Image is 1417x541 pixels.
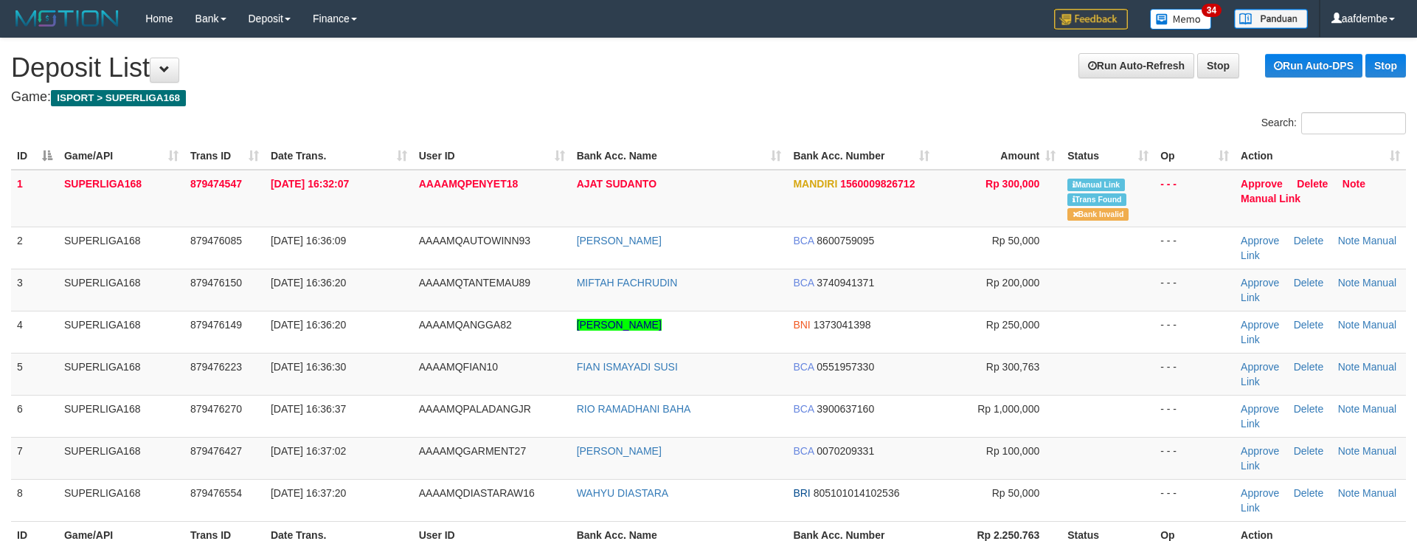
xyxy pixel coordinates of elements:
a: Stop [1197,53,1239,78]
input: Search: [1301,112,1406,134]
th: Bank Acc. Number: activate to sort column ascending [787,142,935,170]
a: Approve [1241,178,1283,190]
th: ID: activate to sort column descending [11,142,58,170]
a: Note [1338,445,1360,457]
a: Manual Link [1241,319,1396,345]
span: AAAAMQTANTEMAU89 [419,277,530,289]
th: Amount: activate to sort column ascending [935,142,1061,170]
a: Approve [1241,487,1279,499]
span: 879476149 [190,319,242,331]
td: 1 [11,170,58,227]
a: RIO RAMADHANI BAHA [577,403,691,415]
a: Note [1338,319,1360,331]
a: Approve [1241,319,1279,331]
span: AAAAMQPALADANGJR [419,403,531,415]
span: [DATE] 16:36:20 [271,277,346,289]
th: Trans ID: activate to sort column ascending [184,142,265,170]
a: Approve [1241,361,1279,373]
a: Manual Link [1241,487,1396,514]
span: AAAAMQDIASTARAW16 [419,487,535,499]
td: 3 [11,269,58,311]
span: BNI [793,319,810,331]
span: Rp 1,000,000 [977,403,1039,415]
span: Rp 50,000 [992,487,1040,499]
span: AAAAMQAUTOWINN93 [419,235,530,247]
span: ISPORT > SUPERLIGA168 [51,90,186,106]
span: [DATE] 16:36:20 [271,319,346,331]
td: - - - [1154,353,1235,395]
span: 879476085 [190,235,242,247]
a: [PERSON_NAME] [577,319,662,331]
a: Run Auto-Refresh [1078,53,1194,78]
td: 6 [11,395,58,437]
td: 2 [11,227,58,269]
span: BRI [793,487,810,499]
th: User ID: activate to sort column ascending [413,142,571,170]
th: Date Trans.: activate to sort column ascending [265,142,413,170]
a: Note [1338,487,1360,499]
span: Copy 8600759095 to clipboard [817,235,874,247]
span: BCA [793,277,814,289]
span: [DATE] 16:32:07 [271,178,349,190]
span: Copy 3900637160 to clipboard [817,403,874,415]
td: SUPERLIGA168 [58,353,184,395]
span: 879476554 [190,487,242,499]
a: MIFTAH FACHRUDIN [577,277,678,289]
span: BCA [793,445,814,457]
a: Manual Link [1241,403,1396,430]
a: Delete [1294,487,1323,499]
a: Delete [1294,361,1323,373]
td: - - - [1154,479,1235,521]
td: SUPERLIGA168 [58,269,184,311]
td: - - - [1154,395,1235,437]
label: Search: [1261,112,1406,134]
h1: Deposit List [11,53,1406,83]
span: 879476150 [190,277,242,289]
a: FIAN ISMAYADI SUSI [577,361,678,373]
span: Copy 1560009826712 to clipboard [840,178,915,190]
td: SUPERLIGA168 [58,437,184,479]
a: Delete [1294,277,1323,289]
span: BCA [793,403,814,415]
span: 879474547 [190,178,242,190]
span: BCA [793,361,814,373]
span: MANDIRI [793,178,837,190]
img: Feedback.jpg [1054,9,1128,30]
a: Manual Link [1241,361,1396,387]
a: [PERSON_NAME] [577,235,662,247]
td: 8 [11,479,58,521]
td: SUPERLIGA168 [58,170,184,227]
a: Approve [1241,235,1279,247]
a: Approve [1241,277,1279,289]
a: Delete [1297,178,1328,190]
a: WAHYU DIASTARA [577,487,668,499]
span: Copy 805101014102536 to clipboard [814,487,900,499]
span: Rp 50,000 [992,235,1040,247]
td: - - - [1154,269,1235,311]
td: 5 [11,353,58,395]
th: Status: activate to sort column ascending [1061,142,1154,170]
a: Delete [1294,319,1323,331]
a: AJAT SUDANTO [577,178,656,190]
h4: Game: [11,90,1406,105]
span: [DATE] 16:36:30 [271,361,346,373]
a: Note [1338,361,1360,373]
td: - - - [1154,170,1235,227]
span: [DATE] 16:37:20 [271,487,346,499]
img: panduan.png [1234,9,1308,29]
a: Approve [1241,403,1279,415]
span: Manually Linked [1067,179,1124,191]
a: Manual Link [1241,193,1300,204]
th: Action: activate to sort column ascending [1235,142,1406,170]
span: 34 [1202,4,1222,17]
th: Game/API: activate to sort column ascending [58,142,184,170]
span: Similar transaction found [1067,193,1126,206]
a: Manual Link [1241,277,1396,303]
span: Copy 3740941371 to clipboard [817,277,874,289]
a: Stop [1365,54,1406,77]
span: [DATE] 16:36:09 [271,235,346,247]
span: Bank is not match [1067,208,1128,221]
span: Copy 0070209331 to clipboard [817,445,874,457]
td: SUPERLIGA168 [58,479,184,521]
th: Op: activate to sort column ascending [1154,142,1235,170]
